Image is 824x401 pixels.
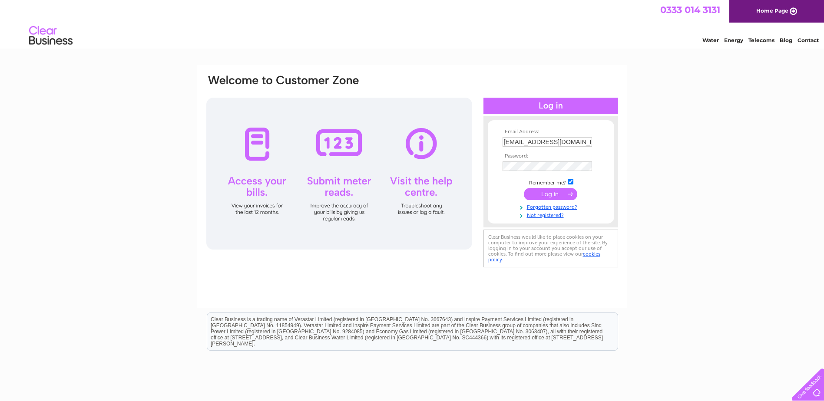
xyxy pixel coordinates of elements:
[524,188,577,200] input: Submit
[748,37,774,43] a: Telecoms
[660,4,720,15] a: 0333 014 3131
[488,251,600,263] a: cookies policy
[724,37,743,43] a: Energy
[500,177,601,186] td: Remember me?
[500,129,601,135] th: Email Address:
[503,202,601,210] a: Forgotten password?
[29,23,73,49] img: logo.png
[503,210,601,219] a: Not registered?
[500,153,601,159] th: Password:
[780,37,792,43] a: Blog
[798,37,819,43] a: Contact
[483,230,618,267] div: Clear Business would like to place cookies on your computer to improve your experience of the sit...
[207,5,618,42] div: Clear Business is a trading name of Verastar Limited (registered in [GEOGRAPHIC_DATA] No. 3667643...
[702,37,719,43] a: Water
